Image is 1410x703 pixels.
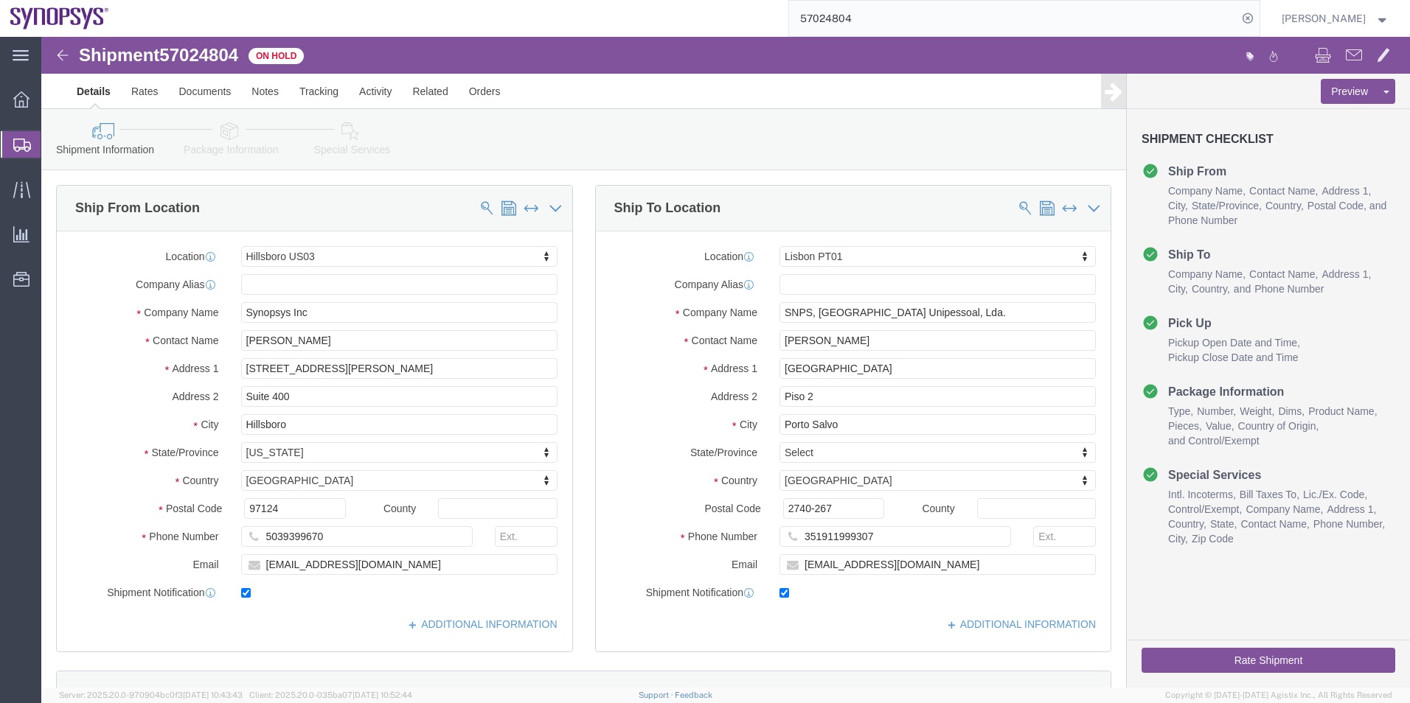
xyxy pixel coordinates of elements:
[1282,10,1366,27] span: Kaelen O'Connor
[41,37,1410,688] iframe: FS Legacy Container
[10,7,109,29] img: logo
[59,690,243,699] span: Server: 2025.20.0-970904bc0f3
[675,690,712,699] a: Feedback
[1165,689,1392,702] span: Copyright © [DATE]-[DATE] Agistix Inc., All Rights Reserved
[789,1,1237,36] input: Search for shipment number, reference number
[249,690,412,699] span: Client: 2025.20.0-035ba07
[639,690,676,699] a: Support
[1281,10,1390,27] button: [PERSON_NAME]
[183,690,243,699] span: [DATE] 10:43:43
[352,690,412,699] span: [DATE] 10:52:44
